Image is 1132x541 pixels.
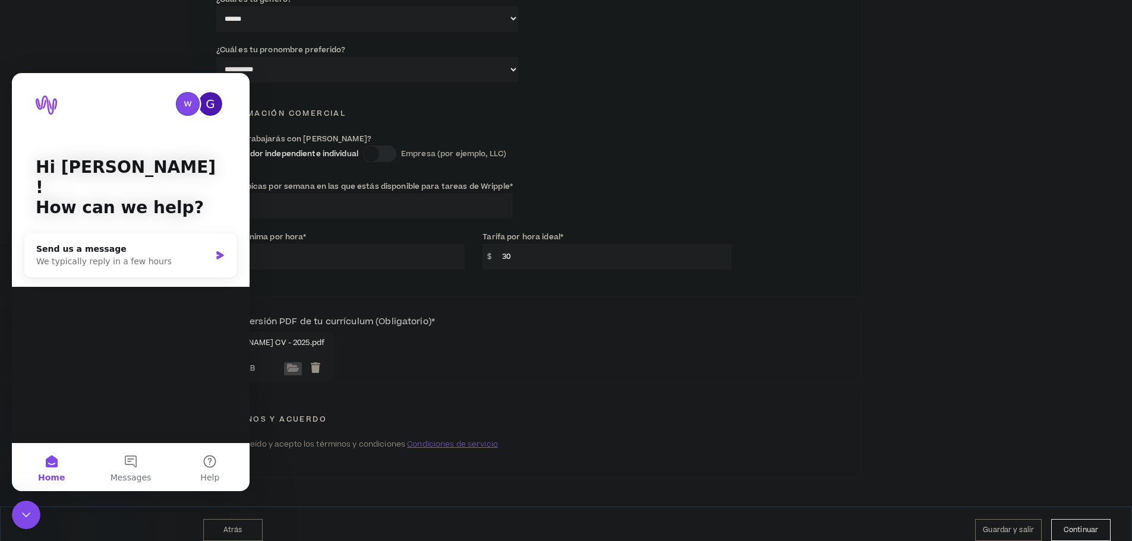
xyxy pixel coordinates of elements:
[229,244,465,270] input: Ex $75
[24,125,214,145] p: How can we help?
[24,84,214,125] p: Hi [PERSON_NAME] !
[216,134,371,144] font: ¿Cómo trabajarás con [PERSON_NAME]?
[975,519,1042,541] button: Guardar y salir
[211,337,324,348] font: [PERSON_NAME] CV - 2025.pdf
[24,170,198,182] div: Send us a message
[26,400,53,409] span: Home
[216,108,346,119] font: Información comercial
[483,232,560,242] font: Tarifa por hora ideal
[216,414,327,425] font: Términos y Acuerdo
[221,148,358,159] font: Trabajador independiente individual
[1064,525,1098,535] font: Continuar
[188,400,207,409] span: Help
[223,525,242,535] font: Atrás
[1051,519,1111,541] button: Continuar
[203,519,263,541] button: Atrás
[201,315,431,328] font: Sube una versión PDF de tu currículum (Obligatorio)
[216,45,346,55] font: ¿Cuál es tu pronombre preferido?
[99,400,140,409] span: Messages
[12,73,250,491] iframe: Intercom live chat
[487,252,491,262] font: $
[159,371,238,418] button: Help
[12,160,226,205] div: Send us a messageWe typically reply in a few hours
[237,439,405,450] font: He leído y acepto los términos y condiciones
[79,371,158,418] button: Messages
[12,501,40,529] iframe: Chat en vivo de Intercom
[24,182,198,195] div: We typically reply in a few hours
[216,232,304,242] font: Tarifa mínima por hora
[401,148,506,159] font: Empresa (por ejemplo, LLC)
[496,244,731,270] input: Ex $90
[983,525,1034,535] font: Guardar y salir
[407,439,498,450] font: Condiciones de servicio
[216,181,510,192] font: Horas típicas por semana en las que estás disponible para tareas de Wripple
